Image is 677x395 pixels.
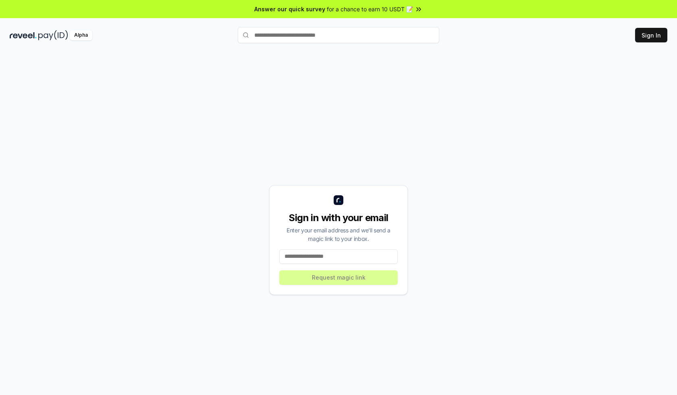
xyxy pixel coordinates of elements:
[327,5,413,13] span: for a chance to earn 10 USDT 📝
[70,30,92,40] div: Alpha
[334,195,343,205] img: logo_small
[279,226,398,243] div: Enter your email address and we’ll send a magic link to your inbox.
[254,5,325,13] span: Answer our quick survey
[38,30,68,40] img: pay_id
[635,28,667,42] button: Sign In
[10,30,37,40] img: reveel_dark
[279,211,398,224] div: Sign in with your email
